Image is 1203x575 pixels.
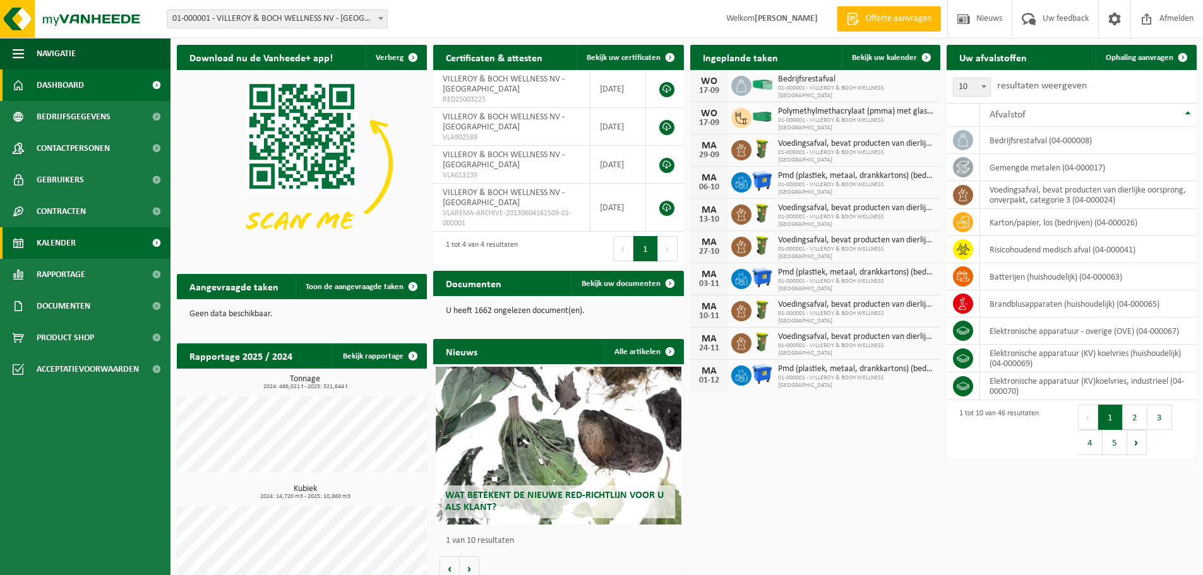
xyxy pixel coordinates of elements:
span: 01-000001 - VILLEROY & BOCH WELLNESS [GEOGRAPHIC_DATA] [778,85,934,100]
span: Pmd (plastiek, metaal, drankkartons) (bedrijven) [778,364,934,374]
button: 1 [633,236,658,261]
td: [DATE] [590,70,646,108]
span: Toon de aangevraagde taken [306,283,404,291]
div: 13-10 [697,215,722,224]
span: 01-000001 - VILLEROY & BOCH WELLNESS [GEOGRAPHIC_DATA] [778,117,934,132]
button: Verberg [366,45,426,70]
div: WO [697,76,722,86]
button: 4 [1078,430,1103,455]
label: resultaten weergeven [997,81,1087,91]
button: Next [658,236,678,261]
button: 3 [1147,405,1172,430]
span: Acceptatievoorwaarden [37,353,139,385]
td: batterijen (huishoudelijk) (04-000063) [980,263,1197,290]
strong: [PERSON_NAME] [755,14,818,23]
a: Alle artikelen [604,339,683,364]
div: MA [697,270,722,280]
div: 03-11 [697,280,722,288]
div: 01-12 [697,376,722,385]
img: WB-0060-HPE-GN-50 [751,331,773,353]
button: 1 [1098,405,1123,430]
h2: Ingeplande taken [690,45,791,69]
div: 1 tot 4 van 4 resultaten [440,235,518,263]
span: Bekijk uw certificaten [587,54,661,62]
td: gemengde metalen (04-000017) [980,154,1197,181]
td: risicohoudend medisch afval (04-000041) [980,236,1197,263]
td: bedrijfsrestafval (04-000008) [980,127,1197,154]
span: Pmd (plastiek, metaal, drankkartons) (bedrijven) [778,171,934,181]
button: Next [1127,430,1147,455]
span: Dashboard [37,69,84,101]
span: 01-000001 - VILLEROY & BOCH WELLNESS [GEOGRAPHIC_DATA] [778,181,934,196]
span: RED25003225 [443,95,580,105]
span: Voedingsafval, bevat producten van dierlijke oorsprong, onverpakt, categorie 3 [778,235,934,246]
div: 24-11 [697,344,722,353]
div: 27-10 [697,247,722,256]
span: Pmd (plastiek, metaal, drankkartons) (bedrijven) [778,268,934,278]
a: Wat betekent de nieuwe RED-richtlijn voor u als klant? [436,367,681,525]
div: MA [697,141,722,151]
img: WB-0060-HPE-GN-50 [751,138,773,160]
img: WB-0060-HPE-GN-50 [751,203,773,224]
span: 01-000001 - VILLEROY & BOCH WELLNESS [GEOGRAPHIC_DATA] [778,246,934,261]
span: Bedrijfsrestafval [778,74,934,85]
a: Bekijk uw certificaten [577,45,683,70]
span: VLA613139 [443,170,580,181]
span: 01-000001 - VILLEROY & BOCH WELLNESS [GEOGRAPHIC_DATA] [778,149,934,164]
h2: Download nu de Vanheede+ app! [177,45,345,69]
a: Bekijk uw documenten [572,271,683,296]
span: 01-000001 - VILLEROY & BOCH WELLNESS [GEOGRAPHIC_DATA] [778,310,934,325]
span: 10 [953,78,991,97]
td: karton/papier, los (bedrijven) (04-000026) [980,209,1197,236]
div: MA [697,237,722,247]
span: 2024: 14,720 m3 - 2025: 10,860 m3 [183,494,427,500]
img: WB-1100-HPE-BE-01 [751,170,773,192]
span: 10 [954,78,990,96]
span: Wat betekent de nieuwe RED-richtlijn voor u als klant? [445,490,664,513]
span: Voedingsafval, bevat producten van dierlijke oorsprong, onverpakt, categorie 3 [778,203,934,213]
h2: Documenten [433,271,514,295]
span: VILLEROY & BOCH WELLNESS NV - [GEOGRAPHIC_DATA] [443,188,565,208]
h2: Aangevraagde taken [177,274,291,299]
h3: Kubiek [183,485,427,500]
a: Ophaling aanvragen [1096,45,1195,70]
div: 1 tot 10 van 46 resultaten [953,403,1039,456]
td: [DATE] [590,108,646,146]
div: MA [697,173,722,183]
h2: Rapportage 2025 / 2024 [177,343,305,368]
img: WB-1100-HPE-BE-01 [751,267,773,288]
a: Toon de aangevraagde taken [296,274,426,299]
div: 10-11 [697,312,722,321]
span: 01-000001 - VILLEROY & BOCH WELLNESS [GEOGRAPHIC_DATA] [778,278,934,293]
span: Contactpersonen [37,133,110,164]
a: Bekijk uw kalender [842,45,939,70]
span: Navigatie [37,38,76,69]
img: HK-XC-40-GN-00 [751,111,773,122]
span: Bekijk uw documenten [582,280,661,288]
div: 17-09 [697,119,722,127]
div: 17-09 [697,86,722,95]
span: 2024: 486,021 t - 2025: 321,644 t [183,384,427,390]
p: 1 van 10 resultaten [446,536,677,545]
img: HK-XP-30-GN-00 [751,79,773,90]
img: Download de VHEPlus App [177,70,427,258]
span: Voedingsafval, bevat producten van dierlijke oorsprong, onverpakt, categorie 3 [778,332,934,342]
a: Offerte aanvragen [837,6,941,32]
span: Rapportage [37,259,85,290]
span: Polymethylmethacrylaat (pmma) met glasvezel [778,107,934,117]
img: WB-0060-HPE-GN-50 [751,299,773,321]
span: VILLEROY & BOCH WELLNESS NV - [GEOGRAPHIC_DATA] [443,150,565,170]
h2: Nieuws [433,339,490,364]
td: voedingsafval, bevat producten van dierlijke oorsprong, onverpakt, categorie 3 (04-000024) [980,181,1197,209]
button: Previous [1078,405,1098,430]
p: Geen data beschikbaar. [189,310,414,319]
span: Voedingsafval, bevat producten van dierlijke oorsprong, onverpakt, categorie 3 [778,139,934,149]
span: Verberg [376,54,404,62]
span: Kalender [37,227,76,259]
p: U heeft 1662 ongelezen document(en). [446,307,671,316]
td: [DATE] [590,146,646,184]
span: Bedrijfsgegevens [37,101,111,133]
h3: Tonnage [183,375,427,390]
span: Afvalstof [990,110,1026,120]
span: Product Shop [37,322,94,353]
